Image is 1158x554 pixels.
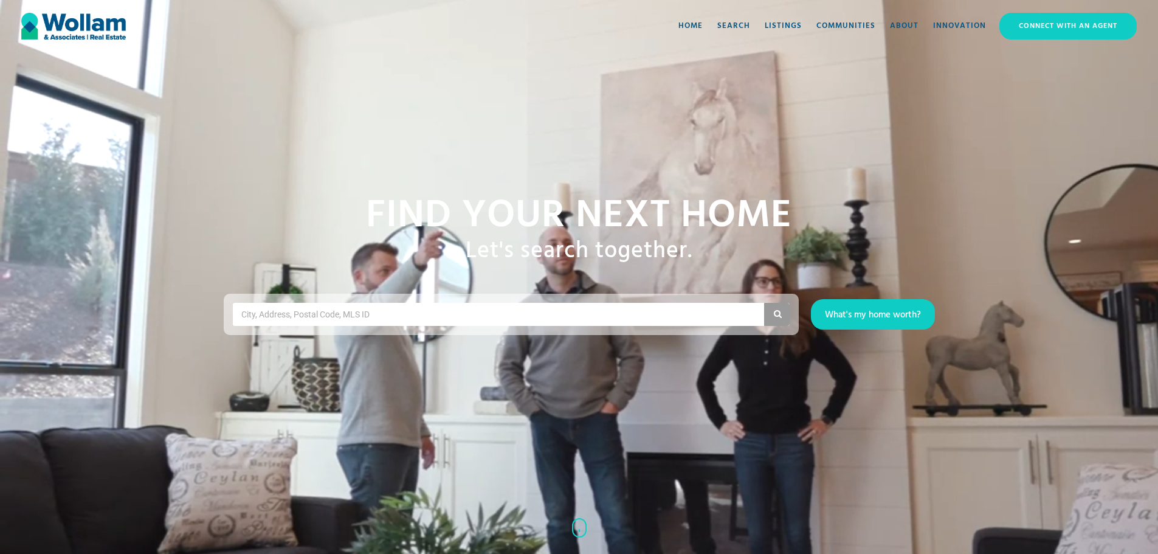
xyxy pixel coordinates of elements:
[809,8,883,44] a: Communities
[926,8,993,44] a: Innovation
[764,303,790,326] button: Search
[811,299,935,330] a: What's my home worth?
[933,20,986,32] div: Innovation
[757,8,809,44] a: Listings
[710,8,757,44] a: Search
[466,238,692,266] h1: Let's search together.
[883,8,926,44] a: About
[717,20,750,32] div: Search
[366,195,792,238] h1: Find your NExt home
[999,13,1137,40] a: Connect with an Agent
[671,8,710,44] a: Home
[890,20,918,32] div: About
[765,20,802,32] div: Listings
[816,20,875,32] div: Communities
[240,305,382,324] input: City, Address, Postal Code, MLS ID
[678,20,703,32] div: Home
[1001,14,1136,38] div: Connect with an Agent
[21,8,126,44] a: home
